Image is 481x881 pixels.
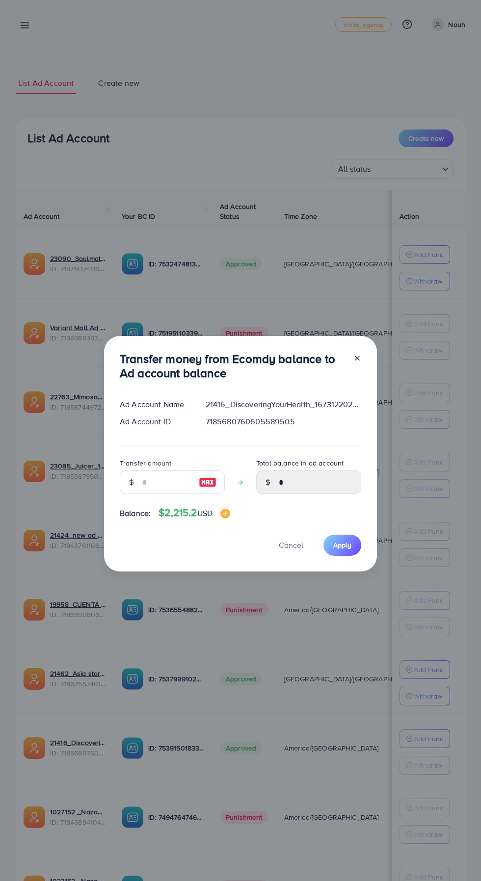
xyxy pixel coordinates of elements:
[112,416,198,427] div: Ad Account ID
[112,399,198,410] div: Ad Account Name
[120,508,151,519] span: Balance:
[198,399,369,410] div: 21416_DiscoveringYourHealth_1673122022707
[333,540,351,550] span: Apply
[197,508,213,518] span: USD
[199,476,216,488] img: image
[323,535,361,556] button: Apply
[279,540,303,550] span: Cancel
[256,458,344,468] label: Total balance in ad account
[120,458,171,468] label: Transfer amount
[159,507,230,519] h4: $2,215.2
[120,352,346,380] h3: Transfer money from Ecomdy balance to Ad account balance
[220,509,230,518] img: image
[198,416,369,427] div: 7185680760605589505
[267,535,316,556] button: Cancel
